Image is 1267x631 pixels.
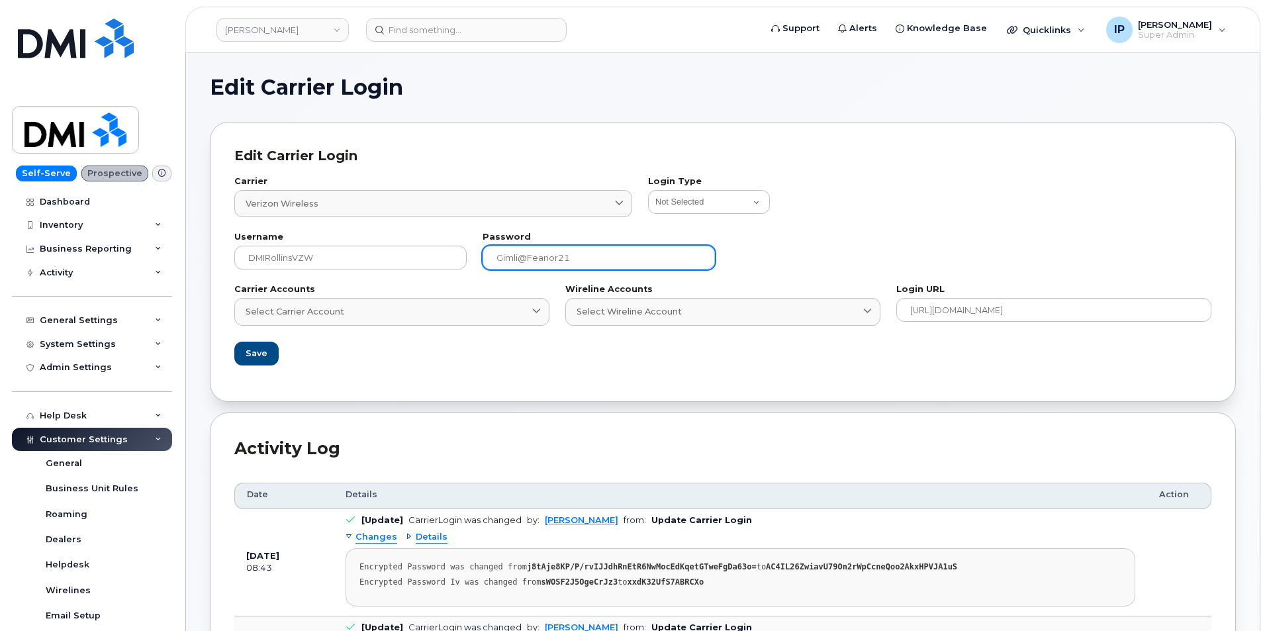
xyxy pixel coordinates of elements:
b: [Update] [361,515,403,525]
label: Carrier Accounts [234,285,549,294]
a: Verizon Wireless [234,190,632,217]
label: Login Type [648,177,1211,186]
span: Changes [355,531,397,544]
div: Edit Carrier Login [234,146,1211,166]
div: Encrypted Password Iv was changed from to [359,577,1121,587]
th: Action [1147,483,1211,509]
label: Wireline Accounts [565,285,880,294]
span: from: [624,515,646,525]
strong: sWOSF2J5OgeCrJz3 [541,577,618,587]
b: [DATE] [246,551,279,561]
a: Select Wireline Account [565,298,880,325]
label: Password [483,233,715,242]
span: Save [246,347,267,360]
a: Select Carrier Account [234,298,549,325]
strong: xxdK32UfS7ABRCXo [628,577,704,587]
a: [PERSON_NAME] [545,515,618,525]
label: Login URL [896,285,1211,294]
label: Carrier [234,177,632,186]
b: Update Carrier Login [651,515,752,525]
div: CarrierLogin was changed [408,515,522,525]
span: Select Wireline Account [577,305,682,318]
div: 08:43 [246,562,322,574]
div: Activity Log [234,437,1211,461]
strong: j8tAje8KP/P/rvIJJdhRnEtR6NwMocEdKqetGTweFgDa63o= [527,562,757,571]
span: Details [346,489,377,501]
label: Username [234,233,467,242]
span: by: [527,515,540,525]
button: Save [234,342,279,365]
span: Edit Carrier Login [210,77,403,97]
span: Date [247,489,268,501]
strong: AC4IL26ZwiavU79On2rWpCcneQoo2AkxHPVJA1uS [766,562,957,571]
span: Verizon Wireless [246,197,318,210]
span: Details [416,531,447,544]
div: Encrypted Password was changed from to [359,562,1121,572]
span: Select Carrier Account [246,305,344,318]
